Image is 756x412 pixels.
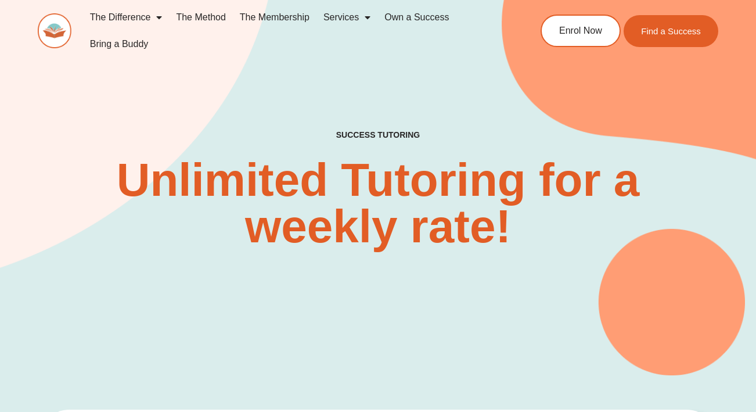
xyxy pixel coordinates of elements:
a: The Method [169,4,232,31]
nav: Menu [83,4,502,58]
a: Bring a Buddy [83,31,156,58]
a: Own a Success [377,4,456,31]
a: Enrol Now [541,15,621,47]
span: Find a Success [641,27,701,35]
h4: SUCCESS TUTORING​ [278,130,479,140]
a: The Difference [83,4,170,31]
span: Enrol Now [559,26,602,35]
a: Services [316,4,377,31]
h2: Unlimited Tutoring for a weekly rate! [82,157,674,250]
a: The Membership [233,4,316,31]
a: Find a Success [624,15,718,47]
